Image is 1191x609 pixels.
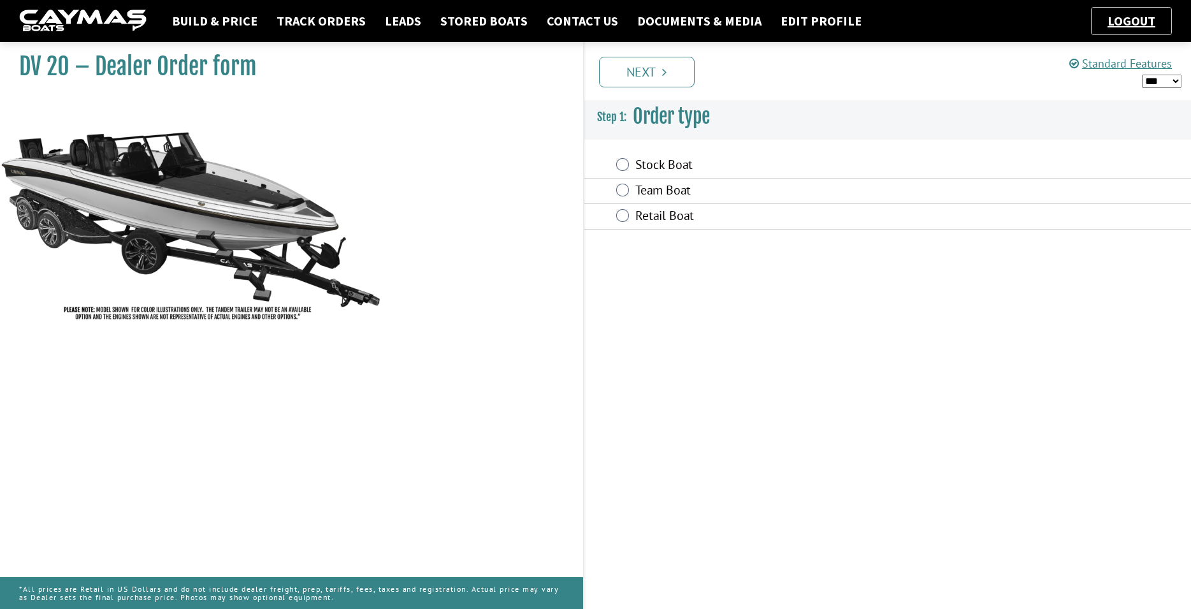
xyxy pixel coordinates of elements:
[540,13,624,29] a: Contact Us
[631,13,768,29] a: Documents & Media
[635,157,969,175] label: Stock Boat
[774,13,868,29] a: Edit Profile
[599,57,695,87] a: Next
[166,13,264,29] a: Build & Price
[19,52,551,81] h1: DV 20 – Dealer Order form
[1069,56,1172,71] a: Standard Features
[1101,13,1162,29] a: Logout
[434,13,534,29] a: Stored Boats
[635,182,969,201] label: Team Boat
[270,13,372,29] a: Track Orders
[379,13,428,29] a: Leads
[19,10,147,33] img: caymas-dealer-connect-2ed40d3bc7270c1d8d7ffb4b79bf05adc795679939227970def78ec6f6c03838.gif
[635,208,969,226] label: Retail Boat
[19,578,564,608] p: *All prices are Retail in US Dollars and do not include dealer freight, prep, tariffs, fees, taxe...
